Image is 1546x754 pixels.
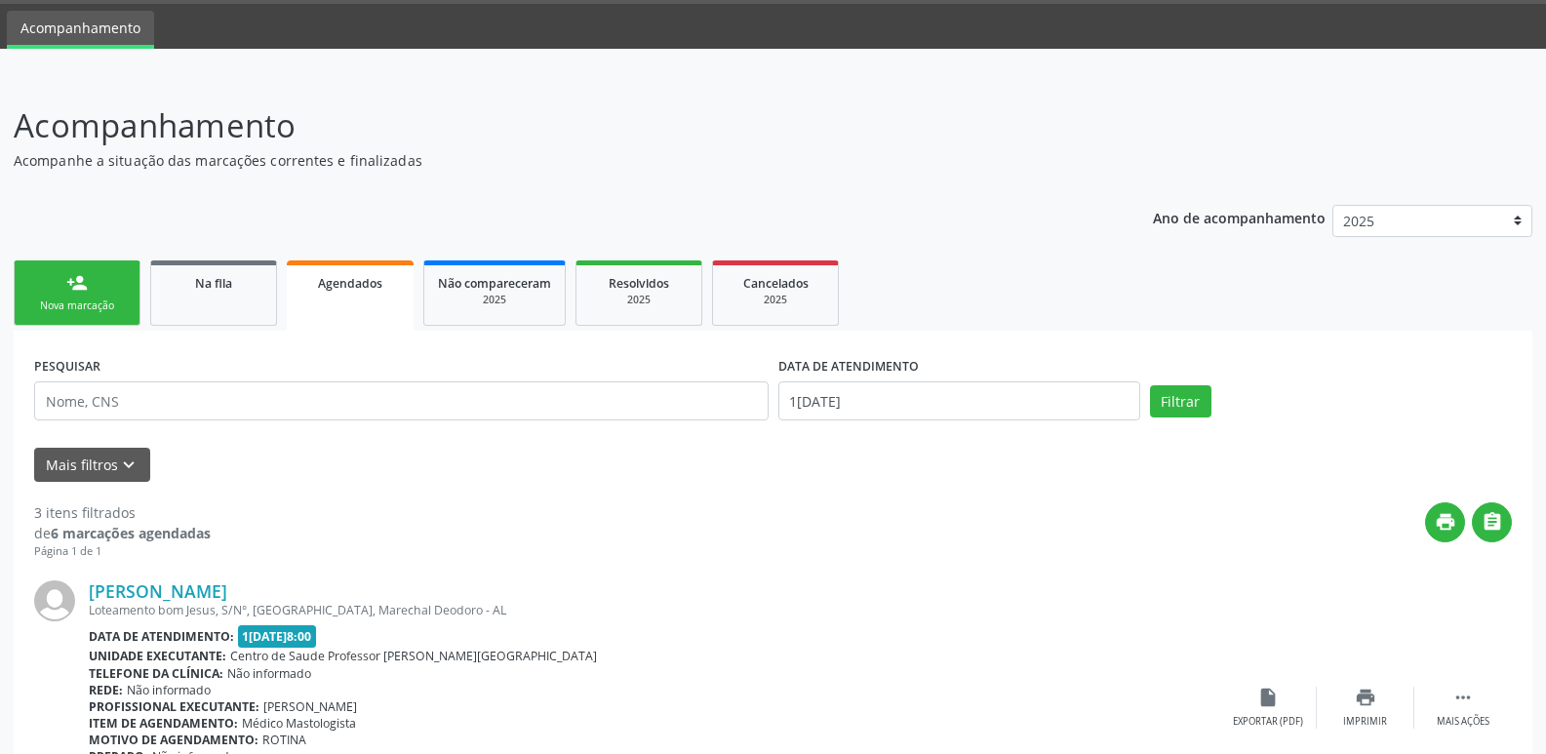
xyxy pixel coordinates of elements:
[230,648,597,664] span: Centro de Saude Professor [PERSON_NAME][GEOGRAPHIC_DATA]
[590,293,688,307] div: 2025
[1355,687,1376,708] i: print
[242,715,356,732] span: Médico Mastologista
[89,628,234,645] b: Data de atendimento:
[34,502,211,523] div: 3 itens filtrados
[1343,715,1387,729] div: Imprimir
[778,351,919,381] label: DATA DE ATENDIMENTO
[118,455,139,476] i: keyboard_arrow_down
[28,298,126,313] div: Nova marcação
[263,698,357,715] span: [PERSON_NAME]
[89,648,226,664] b: Unidade executante:
[609,275,669,292] span: Resolvidos
[7,11,154,49] a: Acompanhamento
[89,698,259,715] b: Profissional executante:
[51,524,211,542] strong: 6 marcações agendadas
[1150,385,1211,418] button: Filtrar
[238,625,317,648] span: 1[DATE]8:00
[14,150,1077,171] p: Acompanhe a situação das marcações correntes e finalizadas
[1435,511,1456,533] i: print
[227,665,311,682] span: Não informado
[1153,205,1326,229] p: Ano de acompanhamento
[262,732,306,748] span: ROTINA
[34,543,211,560] div: Página 1 de 1
[778,381,1140,420] input: Selecione um intervalo
[34,351,100,381] label: PESQUISAR
[195,275,232,292] span: Na fila
[89,602,1219,618] div: Loteamento bom Jesus, S/N°, [GEOGRAPHIC_DATA], Marechal Deodoro - AL
[89,665,223,682] b: Telefone da clínica:
[34,580,75,621] img: img
[1233,715,1303,729] div: Exportar (PDF)
[14,101,1077,150] p: Acompanhamento
[89,580,227,602] a: [PERSON_NAME]
[89,682,123,698] b: Rede:
[438,293,551,307] div: 2025
[727,293,824,307] div: 2025
[34,448,150,482] button: Mais filtroskeyboard_arrow_down
[1472,502,1512,542] button: 
[1482,511,1503,533] i: 
[34,523,211,543] div: de
[1437,715,1489,729] div: Mais ações
[34,381,769,420] input: Nome, CNS
[1452,687,1474,708] i: 
[1257,687,1279,708] i: insert_drive_file
[89,715,238,732] b: Item de agendamento:
[1425,502,1465,542] button: print
[318,275,382,292] span: Agendados
[127,682,211,698] span: Não informado
[66,272,88,294] div: person_add
[743,275,809,292] span: Cancelados
[438,275,551,292] span: Não compareceram
[89,732,258,748] b: Motivo de agendamento:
